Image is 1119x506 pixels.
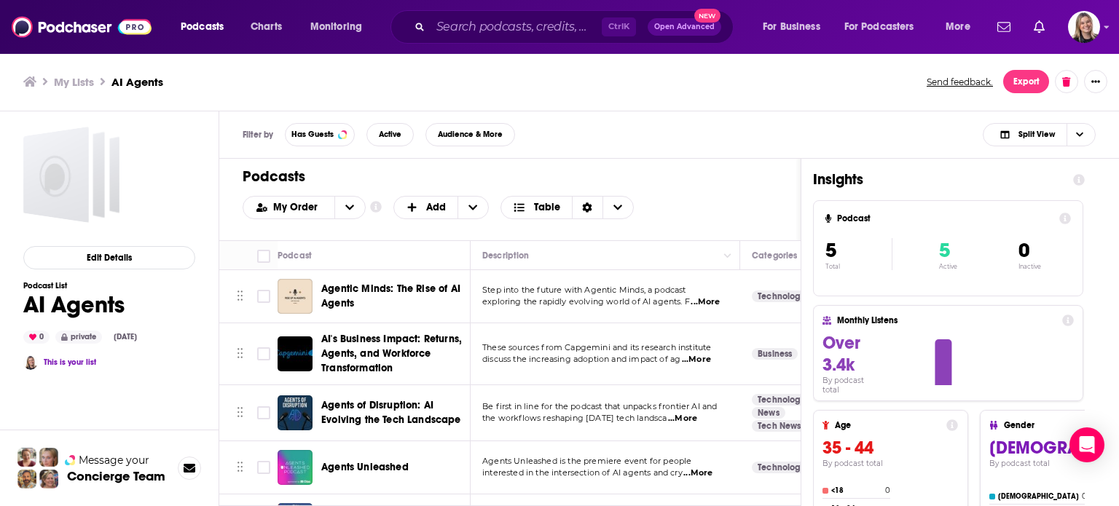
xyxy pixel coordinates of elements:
button: Move [235,343,245,365]
span: Charts [251,17,282,37]
a: Business [752,348,798,360]
button: Active [366,123,414,146]
a: Technology [752,290,811,302]
span: Agents Unleashed [321,461,409,473]
button: Move [235,402,245,424]
span: ...More [691,296,720,308]
h3: 35 - 44 [822,437,958,459]
h4: Podcast [837,213,1053,224]
img: Agents of Disruption: AI Evolving the Tech Landscape [278,395,313,430]
button: open menu [334,197,365,218]
span: Podcasts [181,17,224,37]
span: 5 [825,238,836,263]
a: Agents of Disruption: AI Evolving the Tech Landscape [321,398,466,427]
span: 5 [939,238,950,263]
h1: Podcasts [243,167,766,186]
div: Search podcasts, credits, & more... [404,10,747,44]
h4: 0 [1082,491,1087,501]
span: Active [379,130,401,138]
button: Show More Button [1084,70,1107,93]
span: Audience & More [438,130,503,138]
span: Agentic Minds: The Rise of AI Agents [321,282,460,309]
button: Edit Details [23,246,195,269]
span: New [694,9,721,23]
a: News [752,407,785,419]
span: AI's Business Impact: Returns, Agents, and Workforce Transformation [321,333,462,374]
a: Tech News [752,420,807,432]
span: These sources from Capgemini and its research institute [482,342,711,352]
span: Ctrl K [602,17,636,36]
a: Show notifications dropdown [992,15,1016,39]
span: discuss the increasing adoption and impact of ag [482,354,680,364]
div: Podcast [278,247,312,264]
span: Add [426,202,446,213]
button: open menu [243,202,334,213]
img: Jules Profile [39,448,58,467]
button: open menu [170,15,243,39]
h4: Monthly Listens [837,315,1056,325]
button: + Add [393,196,490,219]
button: Open AdvancedNew [648,18,721,36]
img: Sydney Profile [17,448,36,467]
span: Step into the future with Agentic Minds, a podcast [482,285,686,295]
h4: <18 [831,486,882,495]
span: Monitoring [310,17,362,37]
h4: 0 [885,486,890,495]
span: Agents Unleashed is the premiere event for people [482,456,691,466]
span: Split View [1018,130,1055,138]
h3: Podcast List [23,281,143,290]
h3: AI Agents [111,75,163,89]
a: Show notifications dropdown [1028,15,1051,39]
p: Active [939,263,957,270]
a: Technology [752,394,811,406]
h2: Choose View [500,196,634,219]
span: For Business [763,17,820,37]
span: interested in the intersection of AI agents and cry [482,467,683,478]
a: My Lists [54,75,94,89]
img: Agents Unleashed [278,450,313,485]
img: Podchaser - Follow, Share and Rate Podcasts [12,13,152,41]
span: Message your [79,453,149,467]
button: Show profile menu [1068,11,1100,43]
span: Open Advanced [654,23,715,31]
button: Column Actions [719,248,737,265]
button: Move [235,456,245,478]
h3: Concierge Team [67,469,165,483]
a: Agents Unleashed [321,460,409,475]
div: private [55,331,102,344]
span: More [946,17,970,37]
button: Send feedback. [922,76,997,88]
a: Technology [752,462,811,473]
span: Over 3.4k [822,332,860,376]
span: Toggle select row [257,290,270,303]
div: [DATE] [108,331,143,343]
a: Agentic Minds: The Rise of AI Agents [278,279,313,314]
p: Inactive [1018,263,1041,270]
h1: Insights [813,170,1061,189]
span: Table [534,202,560,213]
span: Toggle select row [257,406,270,419]
h4: By podcast total [822,459,958,468]
div: 0 [23,331,50,344]
button: Move [235,285,245,307]
button: open menu [835,15,935,39]
span: Logged in as katiedillon [1068,11,1100,43]
button: Choose View [983,123,1096,146]
span: the workflows reshaping [DATE] tech landsca [482,413,667,423]
img: AI's Business Impact: Returns, Agents, and Workforce Transformation [278,336,313,371]
span: ...More [682,354,711,365]
button: open menu [753,15,839,39]
img: Katie [23,355,38,370]
h4: By podcast total [822,376,882,395]
div: Sort Direction [572,197,602,218]
a: This is your list [44,357,96,367]
a: AI Agents [23,127,119,223]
